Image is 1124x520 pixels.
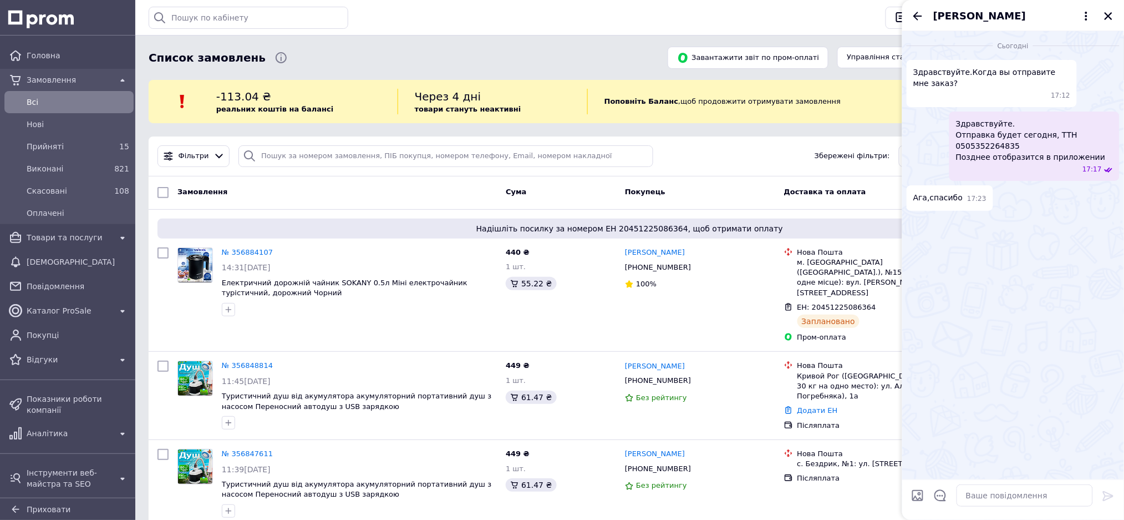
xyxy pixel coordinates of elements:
[913,192,963,204] span: Ага,спасибо
[797,258,966,298] div: м. [GEOGRAPHIC_DATA] ([GEOGRAPHIC_DATA].), №158 (до 30 кг на одне місце): вул. [PERSON_NAME][STRE...
[636,280,657,288] span: 100%
[149,50,266,66] span: Список замовлень
[27,185,107,196] span: Скасовані
[162,223,1097,234] span: Надішліть посилку за номером ЕН 20451225086364, щоб отримати оплату
[222,465,271,474] span: 11:39[DATE]
[587,89,953,114] div: , щоб продовжити отримувати замовлення
[27,141,107,152] span: Прийняті
[27,97,129,108] span: Всi
[27,354,111,365] span: Відгуки
[797,421,966,431] div: Післяплата
[506,277,556,290] div: 55.22 ₴
[178,248,212,282] img: Фото товару
[993,42,1033,51] span: Сьогодні
[27,74,111,85] span: Замовлення
[114,186,129,195] span: 108
[216,105,334,113] b: реальних коштів на балансі
[27,163,107,174] span: Виконані
[625,376,691,385] span: [PHONE_NUMBER]
[222,377,271,386] span: 11:45[DATE]
[625,188,665,196] span: Покупець
[222,392,491,411] a: Туристичний душ від акумулятора акумуляторний портативний душ з насосом Переносний автодуш з USB ...
[907,40,1120,51] div: 12.08.2025
[506,450,530,458] span: 449 ₴
[27,428,111,439] span: Аналітика
[222,263,271,272] span: 14:31[DATE]
[222,480,491,499] a: Туристичний душ від акумулятора акумуляторний портативний душ з насосом Переносний автодуш з USB ...
[886,7,937,29] button: Чат
[604,97,678,105] b: Поповніть Баланс
[114,164,129,173] span: 821
[506,188,526,196] span: Cума
[415,105,521,113] b: товари стануть неактивні
[1102,9,1115,23] button: Закрити
[797,315,860,328] div: Заплановано
[625,248,685,258] a: [PERSON_NAME]
[784,188,866,196] span: Доставка та оплата
[222,279,467,297] a: Електричний дорожній чайник SOKANY 0.5л Міні електрочайник турістичний, дорожний Чорний
[174,93,191,110] img: :exclamation:
[177,449,213,484] a: Фото товару
[797,303,876,311] span: ЕН: 20451225086364
[636,393,687,402] span: Без рейтингу
[933,9,1026,23] span: [PERSON_NAME]
[216,90,271,103] span: -113.04 ₴
[27,50,129,61] span: Головна
[506,391,556,404] div: 61.47 ₴
[27,281,129,292] span: Повідомлення
[956,118,1113,163] span: Здравствуйте. Отправка будет сегодня, ТТН 0505352264835 Позднее отобразится в приложении
[837,47,941,68] button: Управління статусами
[797,332,966,342] div: Пром-оплата
[933,9,1093,23] button: [PERSON_NAME]
[27,208,129,219] span: Оплачені
[636,481,687,489] span: Без рейтингу
[179,151,209,161] span: Фільтри
[933,488,948,503] button: Відкрити шаблони відповідей
[797,406,838,415] a: Додати ЕН
[797,371,966,402] div: Кривой Рог ([GEOGRAPHIC_DATA].), №22 (до 30 кг на одно место): ул. Алмазная (ран. Погребняка), 1а
[967,194,986,204] span: 17:23 12.08.2025
[506,376,526,385] span: 1 шт.
[27,467,111,489] span: Інструменти веб-майстра та SEO
[506,478,556,492] div: 61.47 ₴
[177,188,227,196] span: Замовлення
[27,119,129,130] span: Нові
[625,361,685,372] a: [PERSON_NAME]
[27,393,129,416] span: Показники роботи компанії
[119,142,129,151] span: 15
[506,465,526,473] span: 1 шт.
[668,47,828,69] button: Завантажити звіт по пром-оплаті
[1051,91,1071,100] span: 17:12 12.08.2025
[415,90,481,103] span: Через 4 дні
[797,449,966,459] div: Нова Пошта
[27,305,111,316] span: Каталог ProSale
[625,465,691,473] span: [PHONE_NUMBER]
[506,262,526,271] span: 1 шт.
[222,248,273,256] a: № 356884107
[27,330,129,341] span: Покупці
[27,256,129,267] span: [DEMOGRAPHIC_DATA]
[1082,165,1102,174] span: 17:17 12.08.2025
[178,361,212,396] img: Фото товару
[222,361,273,370] a: № 356848814
[238,145,653,167] input: Пошук за номером замовлення, ПІБ покупця, номером телефону, Email, номером накладної
[797,459,966,469] div: с. Бездрик, №1: ул. [STREET_ADDRESS]
[506,248,530,256] span: 440 ₴
[149,7,348,29] input: Пошук по кабінету
[815,151,890,161] span: Збережені фільтри:
[797,473,966,483] div: Післяплата
[177,248,213,283] a: Фото товару
[625,449,685,460] a: [PERSON_NAME]
[222,450,273,458] a: № 356847611
[797,361,966,371] div: Нова Пошта
[913,67,1070,89] span: Здравствуйте.Когда вы отправите мне заказ?
[27,505,70,514] span: Приховати
[27,232,111,243] span: Товари та послуги
[177,361,213,396] a: Фото товару
[178,450,212,484] img: Фото товару
[797,248,966,258] div: Нова Пошта
[625,263,691,271] span: [PHONE_NUMBER]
